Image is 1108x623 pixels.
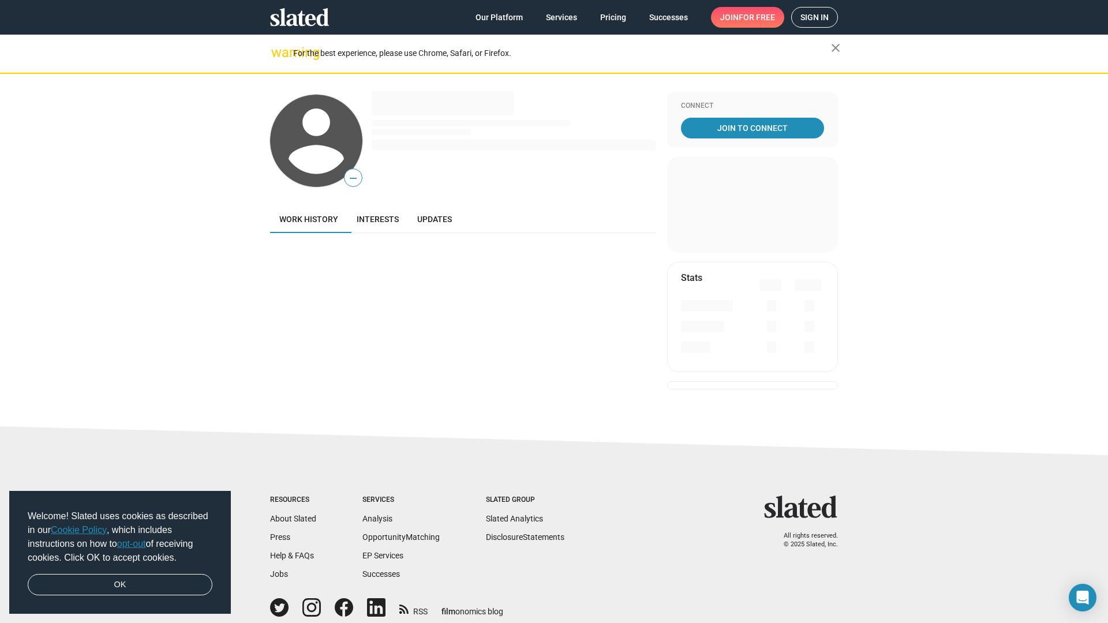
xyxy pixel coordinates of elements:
[649,7,688,28] span: Successes
[681,272,702,284] mat-card-title: Stats
[441,607,455,616] span: film
[357,215,399,224] span: Interests
[345,171,362,186] span: —
[270,551,314,560] a: Help & FAQs
[270,514,316,523] a: About Slated
[800,7,829,27] span: Sign in
[600,7,626,28] span: Pricing
[772,532,838,549] p: All rights reserved. © 2025 Slated, Inc.
[476,7,523,28] span: Our Platform
[739,7,775,28] span: for free
[417,215,452,224] span: Updates
[711,7,784,28] a: Joinfor free
[362,496,440,505] div: Services
[681,102,824,111] div: Connect
[28,574,212,596] a: dismiss cookie message
[720,7,775,28] span: Join
[279,215,338,224] span: Work history
[362,569,400,579] a: Successes
[51,525,107,535] a: Cookie Policy
[829,41,843,55] mat-icon: close
[408,205,461,233] a: Updates
[270,569,288,579] a: Jobs
[486,514,543,523] a: Slated Analytics
[362,532,440,542] a: OpportunityMatching
[28,509,212,565] span: Welcome! Slated uses cookies as described in our , which includes instructions on how to of recei...
[347,205,408,233] a: Interests
[546,7,577,28] span: Services
[486,532,564,542] a: DisclosureStatements
[681,118,824,138] a: Join To Connect
[117,539,146,549] a: opt-out
[640,7,697,28] a: Successes
[486,496,564,505] div: Slated Group
[683,118,822,138] span: Join To Connect
[270,205,347,233] a: Work history
[1069,584,1096,611] div: Open Intercom Messenger
[271,46,285,59] mat-icon: warning
[362,551,403,560] a: EP Services
[270,532,290,542] a: Press
[9,491,231,614] div: cookieconsent
[591,7,635,28] a: Pricing
[362,514,392,523] a: Analysis
[270,496,316,505] div: Resources
[791,7,838,28] a: Sign in
[441,597,503,617] a: filmonomics blog
[293,46,831,61] div: For the best experience, please use Chrome, Safari, or Firefox.
[466,7,532,28] a: Our Platform
[537,7,586,28] a: Services
[399,599,428,617] a: RSS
